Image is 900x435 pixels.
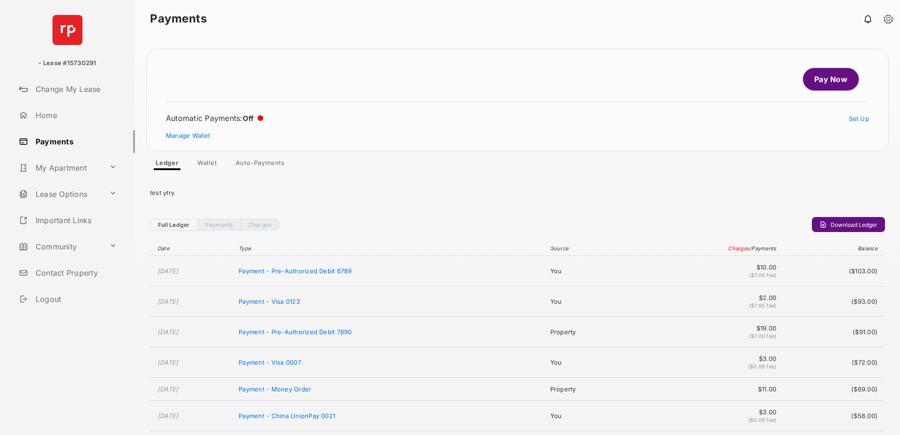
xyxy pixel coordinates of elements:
[15,130,135,153] a: Payments
[15,262,135,284] a: Contact Property
[239,385,311,393] span: Payment - Money Order
[849,115,870,122] a: Set Up
[639,408,776,416] span: $3.00
[546,378,635,401] td: Property
[781,347,885,378] td: ($72.00)
[150,241,234,256] th: Date
[639,263,776,271] span: $10.00
[15,209,120,232] a: Important Links
[639,294,776,301] span: $2.00
[546,241,635,256] th: Source
[243,114,254,123] span: Off
[639,385,776,393] span: $11.00
[239,328,352,336] span: Payment - Pre-Authorized Debit 7890
[166,132,210,139] a: Manage Wallet
[239,298,300,305] span: Payment - Visa 0123
[546,347,635,378] td: You
[52,15,82,45] img: svg+xml;base64,PHN2ZyB4bWxucz0iaHR0cDovL3d3dy53My5vcmcvMjAwMC9zdmciIHdpZHRoPSI2NCIgaGVpZ2h0PSI2NC...
[639,324,776,332] span: $19.00
[148,159,186,170] a: Ledger
[748,363,777,370] span: ($0.09 fee)
[749,272,777,278] span: ($7.00 fee)
[150,181,885,204] div: test ytry
[239,412,335,420] span: Payment - China UnionPay 0021
[748,417,777,423] span: ($0.09 fee)
[166,113,263,123] div: Automatic Payments :
[831,221,877,228] span: Download Ledger
[728,245,750,252] span: Charges
[157,267,179,275] time: [DATE]
[234,241,546,256] th: Type
[750,245,776,252] span: / Payments
[150,219,197,231] a: Full Ledger
[157,412,179,420] time: [DATE]
[781,401,885,431] td: ($58.00)
[150,13,207,24] strong: Payments
[15,235,105,258] a: Community
[197,219,240,231] a: Payments
[546,286,635,317] td: You
[781,286,885,317] td: ($93.00)
[781,317,885,347] td: ($91.00)
[781,256,885,286] td: ($103.00)
[781,378,885,401] td: ($69.00)
[157,385,179,393] time: [DATE]
[239,359,301,366] span: Payment - Visa 0007
[546,256,635,286] td: You
[157,298,179,305] time: [DATE]
[157,359,179,366] time: [DATE]
[38,59,96,68] p: - Lease #15730291
[190,159,225,170] a: Wallet
[781,241,885,256] th: Balance
[749,302,777,309] span: ($7.95 fee)
[15,288,135,310] a: Logout
[639,355,776,362] span: $3.00
[15,157,105,179] a: My Apartment
[228,159,292,170] a: Auto-Payments
[812,217,885,232] button: Download Ledger
[546,317,635,347] td: Property
[157,328,179,336] time: [DATE]
[240,219,280,231] a: Charges
[749,333,777,339] span: ($7.00 fee)
[15,104,135,127] a: Home
[239,267,352,275] span: Payment - Pre-Authorized Debit 6789
[546,401,635,431] td: You
[15,183,105,205] a: Lease Options
[15,78,135,100] a: Change My Lease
